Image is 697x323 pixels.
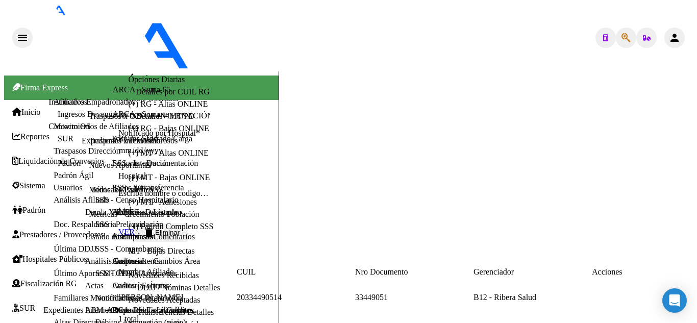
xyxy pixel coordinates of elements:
[12,157,105,166] a: Liquidación de Convenios
[275,62,316,71] span: - OSPDICA
[129,124,209,133] a: (+) RG - Bajas ONLINE
[85,208,145,216] a: Deuda X Empresa
[129,222,214,231] a: (+) Padrón Completo SSS
[592,267,623,276] span: Acciones
[12,255,87,264] a: Hospitales Públicos
[355,293,388,302] span: 33449051
[474,267,514,276] span: Gerenciador
[129,173,210,182] a: (+) MT - Bajas ONLINE
[355,267,408,276] span: Nro Documento
[129,197,197,207] a: (+) MT - Adhesiones
[662,288,687,313] div: Open Intercom Messenger
[129,148,209,158] a: (+) MT - Altas ONLINE
[12,132,49,141] a: Reportes
[129,246,195,256] a: MT - Bajas Directas
[355,265,474,279] datatable-header-cell: Nro Documento
[113,85,170,94] a: ARCA - Suma 65
[474,293,536,302] span: B12 - Ribera Salud
[112,183,184,192] a: Pagos x Transferencia
[85,257,142,265] a: Análisis Empresa
[12,230,104,239] a: Prestadores / Proveedores
[112,134,192,143] a: Facturas - Listado/Carga
[129,295,201,305] a: Novedades Aceptadas
[16,32,29,44] mat-icon: menu
[129,100,208,109] a: (+) RG - Altas ONLINE
[12,279,77,288] a: Fiscalización RG
[54,220,116,229] a: Doc. Respaldatoria
[474,265,592,279] datatable-header-cell: Gerenciador
[95,195,179,204] a: SSS - Censo Hospitalario
[12,181,45,190] a: Sistema
[33,15,275,69] img: Logo SAAS
[85,281,104,290] a: Actas
[107,306,129,314] a: ARCA
[12,83,68,92] span: Firma Express
[592,265,668,279] datatable-header-cell: Acciones
[12,206,45,215] a: Padrón
[54,195,109,204] a: Análisis Afiliado
[54,171,93,180] a: Padrón Ágil
[43,306,112,314] a: Expedientes Internos
[54,97,135,106] a: Afiliados Empadronados
[12,304,35,313] a: SUR
[129,271,199,280] a: Novedades Recibidas
[668,32,681,44] mat-icon: person
[237,265,355,279] datatable-header-cell: CUIL
[54,146,120,155] a: Traspasos Dirección
[85,232,153,241] a: Listado de Empresas
[112,159,198,167] a: Facturas - Documentación
[54,122,139,131] a: Movimientos de Afiliados
[12,108,40,117] a: Inicio
[129,75,185,84] a: Opciones Diarias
